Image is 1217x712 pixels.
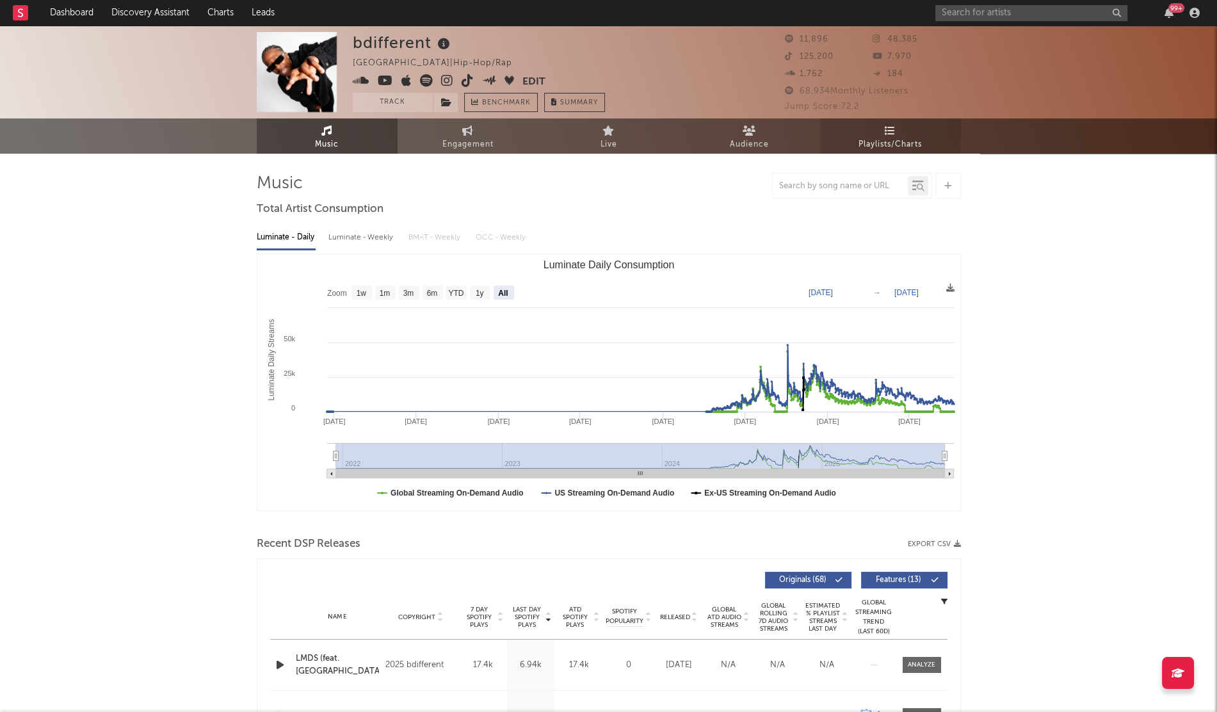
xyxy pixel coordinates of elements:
div: Luminate - Weekly [328,227,396,248]
div: 6.94k [510,659,552,672]
div: bdifferent [353,32,453,53]
text: 6m [426,289,437,298]
text: [DATE] [405,417,427,425]
text: All [498,289,508,298]
button: Edit [522,74,545,90]
span: ATD Spotify Plays [558,606,592,629]
div: [GEOGRAPHIC_DATA] | Hip-Hop/Rap [353,56,527,71]
div: N/A [756,659,799,672]
span: Audience [730,137,769,152]
a: Audience [679,118,820,154]
button: Summary [544,93,605,112]
text: Luminate Daily Streams [267,319,276,400]
input: Search by song name or URL [773,181,908,191]
span: 7 Day Spotify Plays [462,606,496,629]
text: [DATE] [734,417,756,425]
span: Live [600,137,617,152]
div: Luminate - Daily [257,227,316,248]
text: [DATE] [898,417,921,425]
span: Playlists/Charts [858,137,922,152]
span: 48,385 [873,35,917,44]
div: 17.4k [558,659,600,672]
a: Music [257,118,398,154]
button: Export CSV [908,540,961,548]
span: Features ( 13 ) [869,576,928,584]
text: [DATE] [816,417,839,425]
span: Copyright [398,613,435,621]
text: YTD [448,289,463,298]
a: Benchmark [464,93,538,112]
text: Global Streaming On-Demand Audio [391,489,524,498]
a: Live [538,118,679,154]
span: Global ATD Audio Streams [707,606,742,629]
span: Estimated % Playlist Streams Last Day [805,602,841,633]
text: 25k [284,369,295,377]
span: Originals ( 68 ) [773,576,832,584]
text: 50k [284,335,295,343]
svg: Luminate Daily Consumption [257,254,960,510]
text: 1w [356,289,366,298]
span: Summary [560,99,598,106]
text: 0 [291,404,294,412]
div: 99 + [1168,3,1184,13]
span: Jump Score: 72.2 [785,102,859,111]
div: 2025 bdifferent [385,658,455,673]
span: 7,970 [873,53,912,61]
span: Total Artist Consumption [257,202,383,217]
span: Recent DSP Releases [257,537,360,552]
span: 184 [873,70,903,78]
div: [DATE] [657,659,700,672]
div: Global Streaming Trend (Last 60D) [855,598,893,636]
span: Music [315,137,339,152]
a: Engagement [398,118,538,154]
a: Playlists/Charts [820,118,961,154]
span: Spotify Popularity [606,607,643,626]
span: Released [660,613,690,621]
text: [DATE] [323,417,345,425]
text: [DATE] [894,288,919,297]
span: 11,896 [785,35,828,44]
div: 17.4k [462,659,504,672]
text: [DATE] [568,417,591,425]
text: 1m [379,289,390,298]
text: 3m [403,289,414,298]
span: Benchmark [482,95,531,111]
text: Luminate Daily Consumption [543,259,674,270]
text: Zoom [327,289,347,298]
div: N/A [805,659,848,672]
div: N/A [707,659,750,672]
button: Track [353,93,433,112]
span: 68,934 Monthly Listeners [785,87,908,95]
span: Global Rolling 7D Audio Streams [756,602,791,633]
span: 1,762 [785,70,823,78]
button: 99+ [1165,8,1173,18]
div: Name [296,612,380,622]
text: [DATE] [652,417,674,425]
span: 125,200 [785,53,834,61]
a: LMDS (feat. [GEOGRAPHIC_DATA]) [296,652,380,677]
span: Engagement [442,137,494,152]
text: Ex-US Streaming On-Demand Audio [704,489,836,498]
span: Last Day Spotify Plays [510,606,544,629]
button: Originals(68) [765,572,851,588]
text: US Streaming On-Demand Audio [554,489,674,498]
text: [DATE] [487,417,510,425]
button: Features(13) [861,572,947,588]
text: [DATE] [809,288,833,297]
div: 0 [606,659,651,672]
input: Search for artists [935,5,1127,21]
text: → [873,288,881,297]
text: 1y [475,289,483,298]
